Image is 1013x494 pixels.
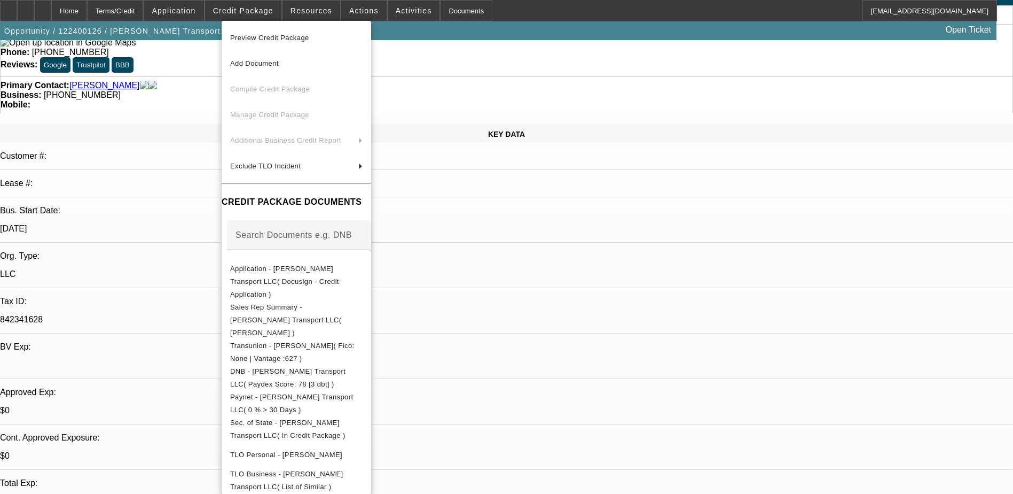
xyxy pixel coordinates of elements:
[222,391,371,416] button: Paynet - Sir B Transport LLC( 0 % > 30 Days )
[222,196,371,209] h4: CREDIT PACKAGE DOCUMENTS
[230,342,355,362] span: Transunion - [PERSON_NAME]( Fico: None | Vantage :627 )
[230,34,309,42] span: Preview Credit Package
[230,162,301,170] span: Exclude TLO Incident
[222,416,371,442] button: Sec. of State - Sir B Transport LLC( In Credit Package )
[230,367,345,388] span: DNB - [PERSON_NAME] Transport LLC( Paydex Score: 78 [3 dbt] )
[230,419,345,439] span: Sec. of State - [PERSON_NAME] Transport LLC( In Credit Package )
[222,442,371,468] button: TLO Personal - Josephs, Raina
[230,303,342,337] span: Sales Rep Summary - [PERSON_NAME] Transport LLC( [PERSON_NAME] )
[230,265,339,298] span: Application - [PERSON_NAME] Transport LLC( Docusign - Credit Application )
[235,230,352,240] mat-label: Search Documents e.g. DNB
[222,365,371,391] button: DNB - Sir B Transport LLC( Paydex Score: 78 [3 dbt] )
[222,339,371,365] button: Transunion - Josephs, Raina( Fico: None | Vantage :627 )
[230,59,279,67] span: Add Document
[222,301,371,339] button: Sales Rep Summary - Sir B Transport LLC( Leach, Ethan )
[230,470,343,491] span: TLO Business - [PERSON_NAME] Transport LLC( List of Similar )
[222,263,371,301] button: Application - Sir B Transport LLC( Docusign - Credit Application )
[230,393,353,414] span: Paynet - [PERSON_NAME] Transport LLC( 0 % > 30 Days )
[230,451,342,459] span: TLO Personal - [PERSON_NAME]
[222,468,371,493] button: TLO Business - Sir B Transport LLC( List of Similar )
